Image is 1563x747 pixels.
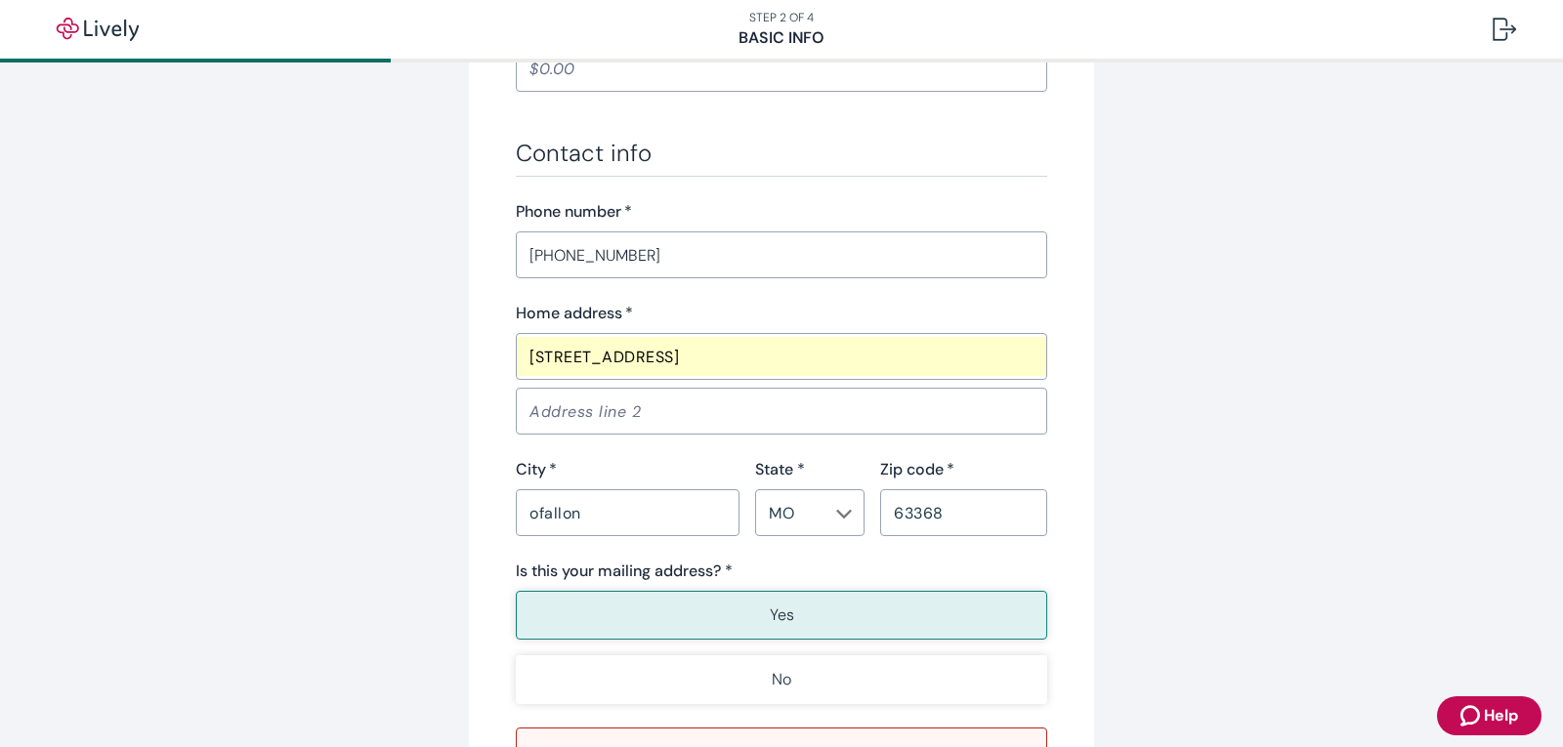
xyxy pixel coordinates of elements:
[880,458,954,481] label: Zip code
[516,591,1047,640] button: Yes
[1437,696,1542,735] button: Zendesk support iconHelp
[516,493,739,532] input: City
[516,139,1047,168] h3: Contact info
[516,392,1047,431] input: Address line 2
[836,506,852,521] svg: Chevron icon
[761,499,826,526] input: --
[516,235,1047,274] input: (555) 555-5555
[770,603,794,627] p: Yes
[1477,6,1532,53] button: Log out
[772,668,791,691] p: No
[43,18,152,41] img: Lively
[516,200,632,224] label: Phone number
[516,337,1047,376] input: Address line 1
[834,504,854,523] button: Open
[516,655,1047,704] button: No
[516,302,633,325] label: Home address
[880,493,1047,532] input: Zip code
[516,560,733,583] label: Is this your mailing address? *
[1460,704,1484,727] svg: Zendesk support icon
[516,49,1047,88] input: $0.00
[755,458,805,481] label: State *
[1484,704,1518,727] span: Help
[516,458,557,481] label: City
